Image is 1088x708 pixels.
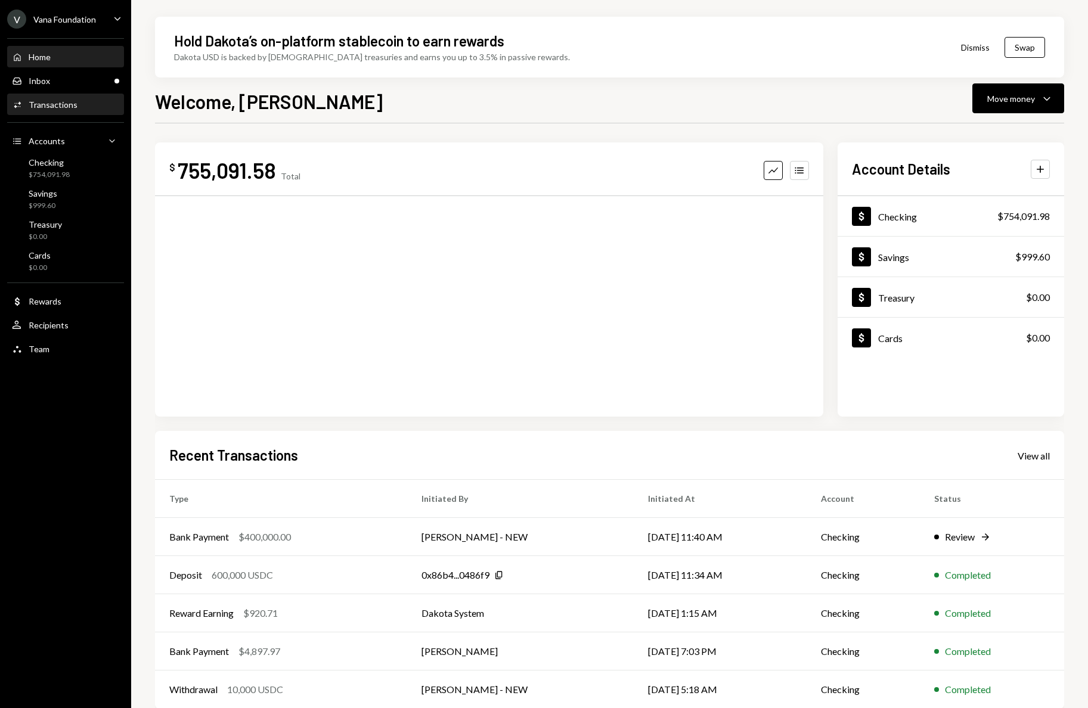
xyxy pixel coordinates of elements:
div: Treasury [29,219,62,229]
td: [PERSON_NAME] - NEW [407,518,634,556]
a: Checking$754,091.98 [7,154,124,182]
th: Status [920,480,1064,518]
th: Type [155,480,407,518]
td: Dakota System [407,594,634,632]
h2: Recent Transactions [169,445,298,465]
div: Transactions [29,100,78,110]
div: Inbox [29,76,50,86]
a: Cards$0.00 [838,318,1064,358]
td: [DATE] 11:40 AM [634,518,807,556]
h2: Account Details [852,159,950,179]
div: Completed [945,568,991,582]
div: Completed [945,606,991,620]
div: V [7,10,26,29]
h1: Welcome, [PERSON_NAME] [155,89,383,113]
th: Initiated By [407,480,634,518]
div: Treasury [878,292,915,303]
a: Home [7,46,124,67]
div: $400,000.00 [238,530,291,544]
div: Withdrawal [169,682,218,697]
div: Review [945,530,975,544]
div: $999.60 [29,201,57,211]
div: Deposit [169,568,202,582]
a: Accounts [7,130,124,151]
a: Recipients [7,314,124,336]
td: [PERSON_NAME] [407,632,634,670]
th: Account [807,480,920,518]
td: Checking [807,594,920,632]
a: Savings$999.60 [838,237,1064,277]
div: $0.00 [29,263,51,273]
div: 0x86b4...0486f9 [421,568,489,582]
div: Move money [987,92,1035,105]
div: View all [1018,450,1050,462]
button: Swap [1005,37,1045,58]
div: $0.00 [29,232,62,242]
div: Home [29,52,51,62]
div: Team [29,344,49,354]
th: Initiated At [634,480,807,518]
div: Completed [945,644,991,659]
div: $4,897.97 [238,644,280,659]
div: $0.00 [1026,290,1050,305]
div: Bank Payment [169,530,229,544]
a: Cards$0.00 [7,247,124,275]
td: Checking [807,632,920,670]
div: Completed [945,682,991,697]
div: Savings [878,251,909,263]
div: $754,091.98 [997,209,1050,223]
div: Hold Dakota’s on-platform stablecoin to earn rewards [174,31,504,51]
div: Cards [29,250,51,260]
div: $0.00 [1026,331,1050,345]
a: Checking$754,091.98 [838,196,1064,236]
div: Checking [29,157,70,167]
button: Move money [972,83,1064,113]
div: Dakota USD is backed by [DEMOGRAPHIC_DATA] treasuries and earns you up to 3.5% in passive rewards. [174,51,570,63]
div: Savings [29,188,57,198]
div: Bank Payment [169,644,229,659]
td: Checking [807,556,920,594]
div: Total [281,171,300,181]
a: Treasury$0.00 [838,277,1064,317]
div: $920.71 [243,606,278,620]
a: Transactions [7,94,124,115]
td: [DATE] 1:15 AM [634,594,807,632]
div: $754,091.98 [29,170,70,180]
div: Checking [878,211,917,222]
a: View all [1018,449,1050,462]
td: Checking [807,518,920,556]
div: Recipients [29,320,69,330]
div: $999.60 [1015,250,1050,264]
button: Dismiss [946,33,1005,61]
div: $ [169,162,175,173]
a: Team [7,338,124,359]
div: 10,000 USDC [227,682,283,697]
div: Vana Foundation [33,14,96,24]
div: Reward Earning [169,606,234,620]
div: Accounts [29,136,65,146]
div: 600,000 USDC [212,568,273,582]
a: Savings$999.60 [7,185,124,213]
a: Inbox [7,70,124,91]
div: Rewards [29,296,61,306]
td: [DATE] 11:34 AM [634,556,807,594]
div: 755,091.58 [178,157,276,184]
td: [DATE] 7:03 PM [634,632,807,670]
div: Cards [878,333,903,344]
a: Rewards [7,290,124,312]
a: Treasury$0.00 [7,216,124,244]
